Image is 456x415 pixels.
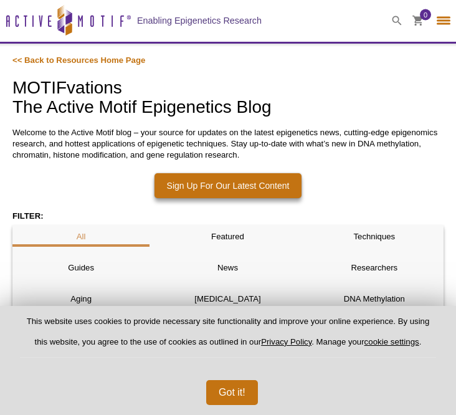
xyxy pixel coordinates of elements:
span: 0 [424,9,427,21]
p: This website uses cookies to provide necessary site functionality and improve your online experie... [20,316,436,358]
a: << Back to Resources Home Page [12,55,145,65]
a: Sign Up For Our Latest Content [154,173,302,198]
p: DNA Methylation [306,293,443,305]
p: Techniques [306,231,443,242]
p: [MEDICAL_DATA] [159,293,296,305]
p: Aging [12,293,150,305]
a: 0 [412,16,424,29]
p: Featured [159,231,296,242]
h1: MOTIFvations The Active Motif Epigenetics Blog [12,79,444,118]
a: Privacy Policy [261,337,311,346]
p: All [12,231,150,242]
p: Researchers [306,262,443,274]
p: Guides [12,262,150,274]
button: Got it! [206,380,258,405]
p: Welcome to the Active Motif blog – your source for updates on the latest epigenetics news, cuttin... [12,127,444,161]
button: cookie settings [364,337,419,346]
p: News [159,262,296,274]
strong: FILTER: [12,211,44,221]
h2: Enabling Epigenetics Research [137,15,262,26]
